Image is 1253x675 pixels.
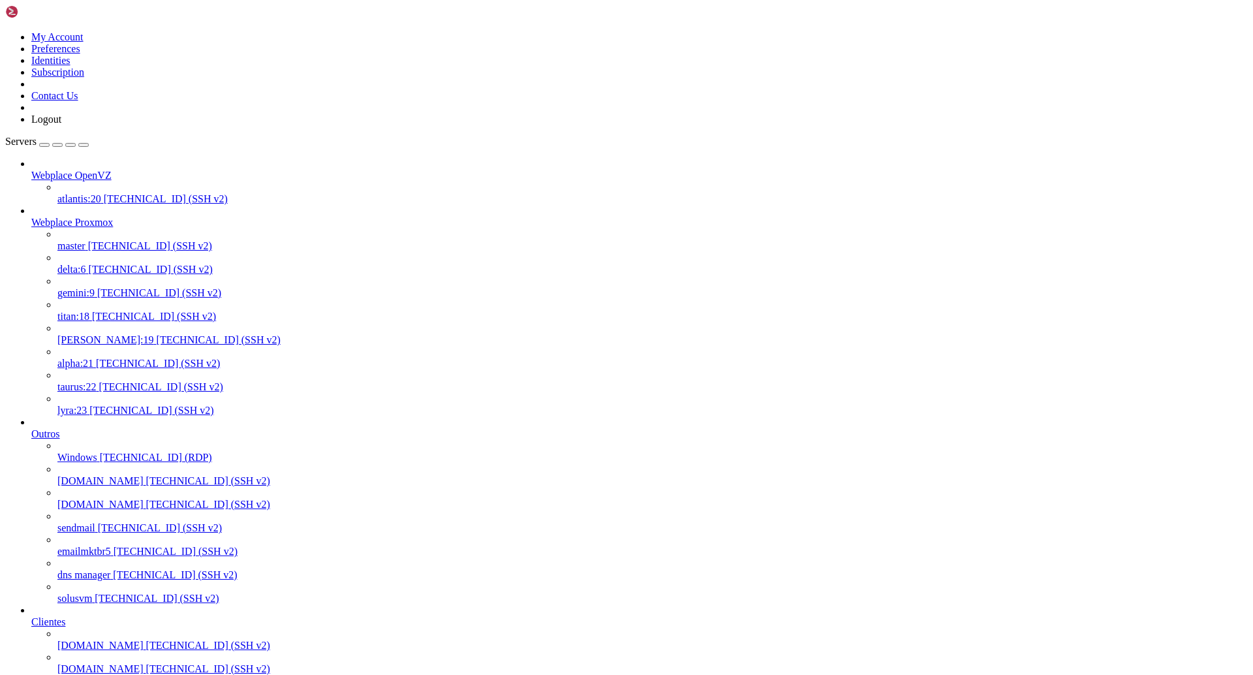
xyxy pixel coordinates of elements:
li: atlantis:20 [TECHNICAL_ID] (SSH v2) [57,181,1248,205]
a: [DOMAIN_NAME] [TECHNICAL_ID] (SSH v2) [57,663,1248,675]
a: Webplace OpenVZ [31,170,1248,181]
li: [DOMAIN_NAME] [TECHNICAL_ID] (SSH v2) [57,628,1248,651]
span: Servers [5,136,37,147]
li: Outros [31,416,1248,604]
span: [TECHNICAL_ID] (SSH v2) [114,546,238,557]
a: master [TECHNICAL_ID] (SSH v2) [57,240,1248,252]
a: Subscription [31,67,84,78]
span: [PERSON_NAME]:19 [57,334,154,345]
span: [TECHNICAL_ID] (SSH v2) [98,522,222,533]
span: [DOMAIN_NAME] [57,499,144,510]
span: [TECHNICAL_ID] (SSH v2) [89,264,213,275]
a: Servers [5,136,89,147]
li: master [TECHNICAL_ID] (SSH v2) [57,228,1248,252]
li: titan:18 [TECHNICAL_ID] (SSH v2) [57,299,1248,322]
a: atlantis:20 [TECHNICAL_ID] (SSH v2) [57,193,1248,205]
li: delta:6 [TECHNICAL_ID] (SSH v2) [57,252,1248,275]
span: [TECHNICAL_ID] (SSH v2) [89,405,213,416]
a: taurus:22 [TECHNICAL_ID] (SSH v2) [57,381,1248,393]
li: dns manager [TECHNICAL_ID] (SSH v2) [57,557,1248,581]
span: [TECHNICAL_ID] (SSH v2) [146,663,270,674]
a: dns manager [TECHNICAL_ID] (SSH v2) [57,569,1248,581]
a: gemini:9 [TECHNICAL_ID] (SSH v2) [57,287,1248,299]
span: Webplace Proxmox [31,217,113,228]
li: lyra:23 [TECHNICAL_ID] (SSH v2) [57,393,1248,416]
span: emailmktbr5 [57,546,111,557]
span: [TECHNICAL_ID] (SSH v2) [146,475,270,486]
span: atlantis:20 [57,193,101,204]
span: [DOMAIN_NAME] [57,475,144,486]
a: [DOMAIN_NAME] [TECHNICAL_ID] (SSH v2) [57,475,1248,487]
li: [DOMAIN_NAME] [TECHNICAL_ID] (SSH v2) [57,487,1248,510]
span: solusvm [57,593,92,604]
span: [TECHNICAL_ID] (SSH v2) [104,193,228,204]
a: emailmktbr5 [TECHNICAL_ID] (SSH v2) [57,546,1248,557]
a: [PERSON_NAME]:19 [TECHNICAL_ID] (SSH v2) [57,334,1248,346]
a: Contact Us [31,90,78,101]
span: delta:6 [57,264,86,275]
li: emailmktbr5 [TECHNICAL_ID] (SSH v2) [57,534,1248,557]
li: sendmail [TECHNICAL_ID] (SSH v2) [57,510,1248,534]
a: lyra:23 [TECHNICAL_ID] (SSH v2) [57,405,1248,416]
span: Clientes [31,616,65,627]
span: [DOMAIN_NAME] [57,640,144,651]
span: Webplace OpenVZ [31,170,112,181]
span: [TECHNICAL_ID] (SSH v2) [146,499,270,510]
img: Shellngn [5,5,80,18]
span: [TECHNICAL_ID] (SSH v2) [113,569,237,580]
li: [DOMAIN_NAME] [TECHNICAL_ID] (SSH v2) [57,651,1248,675]
span: lyra:23 [57,405,87,416]
a: solusvm [TECHNICAL_ID] (SSH v2) [57,593,1248,604]
span: dns manager [57,569,110,580]
span: [TECHNICAL_ID] (SSH v2) [96,358,220,369]
li: solusvm [TECHNICAL_ID] (SSH v2) [57,581,1248,604]
a: Windows [TECHNICAL_ID] (RDP) [57,452,1248,463]
li: [PERSON_NAME]:19 [TECHNICAL_ID] (SSH v2) [57,322,1248,346]
span: [TECHNICAL_ID] (RDP) [100,452,212,463]
a: [DOMAIN_NAME] [TECHNICAL_ID] (SSH v2) [57,640,1248,651]
a: My Account [31,31,84,42]
span: [TECHNICAL_ID] (SSH v2) [146,640,270,651]
a: Outros [31,428,1248,440]
a: Preferences [31,43,80,54]
span: sendmail [57,522,95,533]
a: Identities [31,55,70,66]
span: titan:18 [57,311,89,322]
span: [TECHNICAL_ID] (SSH v2) [99,381,223,392]
li: Windows [TECHNICAL_ID] (RDP) [57,440,1248,463]
span: gemini:9 [57,287,95,298]
li: taurus:22 [TECHNICAL_ID] (SSH v2) [57,369,1248,393]
li: gemini:9 [TECHNICAL_ID] (SSH v2) [57,275,1248,299]
span: alpha:21 [57,358,93,369]
li: alpha:21 [TECHNICAL_ID] (SSH v2) [57,346,1248,369]
a: titan:18 [TECHNICAL_ID] (SSH v2) [57,311,1248,322]
a: Clientes [31,616,1248,628]
a: Webplace Proxmox [31,217,1248,228]
li: [DOMAIN_NAME] [TECHNICAL_ID] (SSH v2) [57,463,1248,487]
li: Webplace Proxmox [31,205,1248,416]
span: [TECHNICAL_ID] (SSH v2) [157,334,281,345]
span: [TECHNICAL_ID] (SSH v2) [97,287,221,298]
li: Webplace OpenVZ [31,158,1248,205]
a: sendmail [TECHNICAL_ID] (SSH v2) [57,522,1248,534]
a: [DOMAIN_NAME] [TECHNICAL_ID] (SSH v2) [57,499,1248,510]
span: [TECHNICAL_ID] (SSH v2) [95,593,219,604]
span: Windows [57,452,97,463]
span: [TECHNICAL_ID] (SSH v2) [92,311,216,322]
span: [TECHNICAL_ID] (SSH v2) [88,240,212,251]
a: delta:6 [TECHNICAL_ID] (SSH v2) [57,264,1248,275]
span: taurus:22 [57,381,97,392]
span: [DOMAIN_NAME] [57,663,144,674]
span: master [57,240,85,251]
a: alpha:21 [TECHNICAL_ID] (SSH v2) [57,358,1248,369]
a: Logout [31,114,61,125]
span: Outros [31,428,60,439]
